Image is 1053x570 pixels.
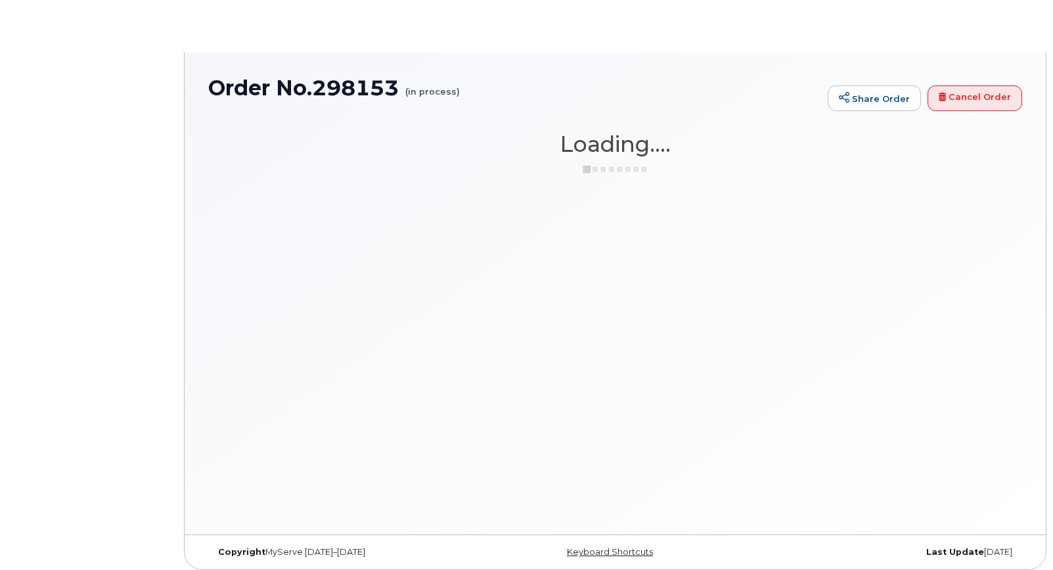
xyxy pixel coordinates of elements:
small: (in process) [405,76,460,97]
a: Cancel Order [928,85,1022,112]
h1: Order No.298153 [208,76,821,99]
div: [DATE] [751,547,1022,558]
strong: Copyright [218,547,265,557]
img: ajax-loader-3a6953c30dc77f0bf724df975f13086db4f4c1262e45940f03d1251963f1bf2e.gif [583,164,648,174]
a: Keyboard Shortcuts [567,547,653,557]
div: MyServe [DATE]–[DATE] [208,547,480,558]
h1: Loading.... [208,132,1022,156]
a: Share Order [828,85,921,112]
strong: Last Update [926,547,984,557]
